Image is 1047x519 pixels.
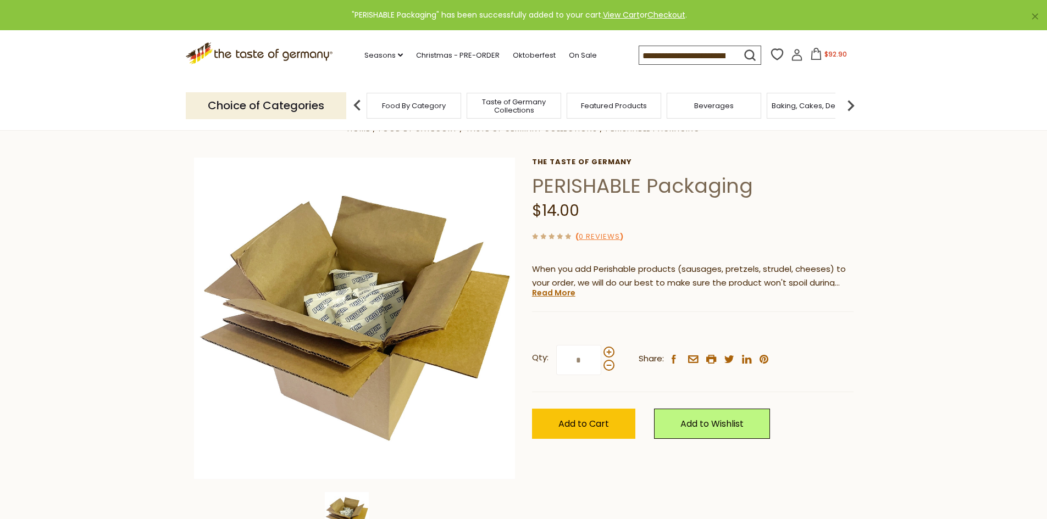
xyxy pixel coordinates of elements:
a: Food By Category [382,102,446,110]
a: × [1032,13,1038,20]
a: Taste of Germany Collections [470,98,558,114]
a: Beverages [694,102,734,110]
input: Qty: [556,345,601,375]
a: Christmas - PRE-ORDER [416,49,500,62]
img: previous arrow [346,94,368,116]
img: next arrow [840,94,862,116]
a: View Cart [603,9,640,20]
strong: Qty: [532,351,549,365]
a: On Sale [569,49,597,62]
button: $92.90 [805,48,852,64]
a: Seasons [364,49,403,62]
a: Add to Wishlist [654,409,770,439]
a: Baking, Cakes, Desserts [772,102,857,110]
span: $92.90 [824,49,847,59]
p: When you add Perishable products (sausages, pretzels, strudel, cheeses) to your order, we will do... [532,263,854,290]
span: Add to Cart [558,417,609,430]
a: Featured Products [581,102,647,110]
a: Oktoberfest [513,49,556,62]
button: Add to Cart [532,409,635,439]
h1: PERISHABLE Packaging [532,174,854,198]
p: Choice of Categories [186,92,346,119]
div: "PERISHABLE Packaging" has been successfully added to your cart. or . [9,9,1029,21]
span: $14.00 [532,200,579,221]
a: 0 Reviews [579,231,620,243]
a: The Taste of Germany [532,158,854,166]
span: Share: [639,352,664,366]
a: Checkout [647,9,685,20]
a: Read More [532,287,575,298]
img: PERISHABLE Packaging [194,158,516,479]
span: ( ) [575,231,623,242]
